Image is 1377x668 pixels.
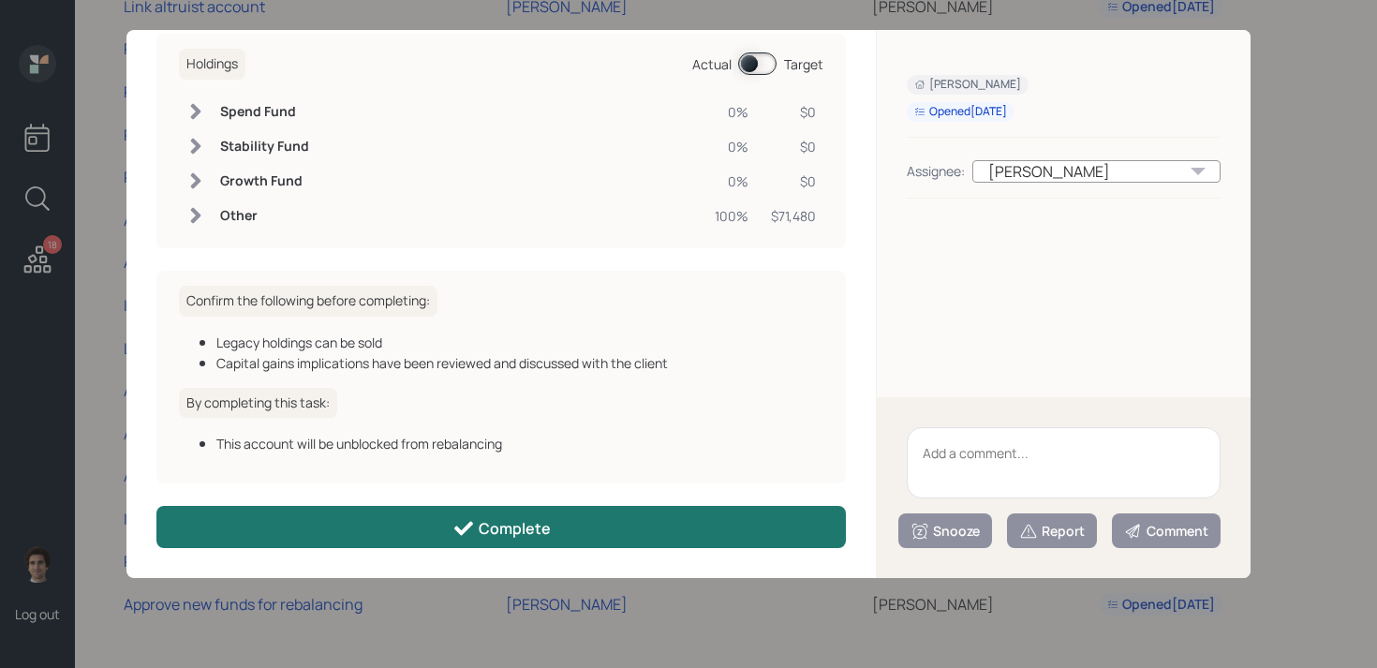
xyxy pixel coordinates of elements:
div: Comment [1124,522,1208,541]
div: Target [784,54,823,74]
button: Snooze [898,513,992,548]
div: $0 [771,102,816,122]
div: This account will be unblocked from rebalancing [216,434,823,453]
div: Assignee: [907,161,965,181]
div: Complete [452,517,551,540]
h6: Stability Fund [220,139,309,155]
h6: By completing this task: [179,388,337,419]
div: Capital gains implications have been reviewed and discussed with the client [216,353,823,373]
div: [PERSON_NAME] [972,160,1221,183]
div: Actual [692,54,732,74]
div: 0% [715,102,748,122]
h6: Spend Fund [220,104,309,120]
button: Report [1007,513,1097,548]
div: Report [1019,522,1085,541]
h6: Other [220,208,309,224]
div: $0 [771,137,816,156]
button: Comment [1112,513,1221,548]
div: 0% [715,171,748,191]
div: 0% [715,137,748,156]
div: Opened [DATE] [914,104,1007,120]
h6: Holdings [179,49,245,80]
div: $71,480 [771,206,816,226]
h6: Confirm the following before completing: [179,286,437,317]
div: 100% [715,206,748,226]
div: [PERSON_NAME] [914,77,1021,93]
div: Snooze [911,522,980,541]
h6: Growth Fund [220,173,309,189]
button: Complete [156,506,846,548]
div: $0 [771,171,816,191]
div: Legacy holdings can be sold [216,333,823,352]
